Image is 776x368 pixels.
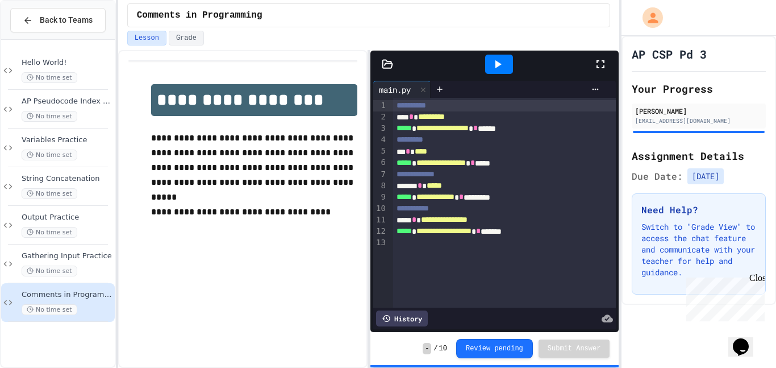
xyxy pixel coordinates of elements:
button: Back to Teams [10,8,106,32]
span: Hello World! [22,58,112,68]
span: No time set [22,266,77,276]
button: Grade [169,31,204,46]
div: main.py [373,81,431,98]
div: 4 [373,134,387,146]
span: Variables Practice [22,135,112,145]
div: 12 [373,226,387,237]
div: 13 [373,237,387,249]
h1: AP CSP Pd 3 [632,46,707,62]
span: No time set [22,227,77,238]
span: No time set [22,304,77,315]
div: 5 [373,146,387,157]
div: 10 [373,203,387,214]
button: Submit Answer [539,340,610,358]
span: - [423,343,431,354]
span: 10 [439,344,447,353]
iframe: chat widget [682,273,765,321]
span: No time set [22,150,77,160]
span: Gathering Input Practice [22,251,112,261]
div: 11 [373,214,387,226]
div: [EMAIL_ADDRESS][DOMAIN_NAME] [635,117,762,125]
button: Lesson [127,31,166,46]
div: 6 [373,157,387,168]
span: No time set [22,188,77,199]
span: Output Practice [22,213,112,222]
p: Switch to "Grade View" to access the chat feature and communicate with your teacher for help and ... [641,221,756,278]
span: AP Pseudocode Index Card Assignment [22,97,112,106]
div: 7 [373,169,387,180]
div: [PERSON_NAME] [635,106,762,116]
div: main.py [373,84,416,96]
div: 3 [373,123,387,134]
h2: Assignment Details [632,148,766,164]
span: No time set [22,111,77,122]
span: / [433,344,437,353]
span: Back to Teams [40,14,93,26]
span: No time set [22,72,77,83]
iframe: chat widget [728,322,765,357]
div: 8 [373,180,387,192]
span: Submit Answer [548,344,601,353]
span: Comments in Programming [137,9,262,22]
div: History [376,311,428,326]
div: 2 [373,111,387,123]
span: String Concatenation [22,174,112,184]
div: 1 [373,100,387,111]
div: Chat with us now!Close [5,5,78,72]
div: My Account [631,5,666,31]
span: Due Date: [632,169,683,183]
h3: Need Help? [641,203,756,217]
div: 9 [373,192,387,203]
button: Review pending [456,339,533,358]
span: Comments in Programming [22,290,112,300]
h2: Your Progress [632,81,766,97]
span: [DATE] [687,168,724,184]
